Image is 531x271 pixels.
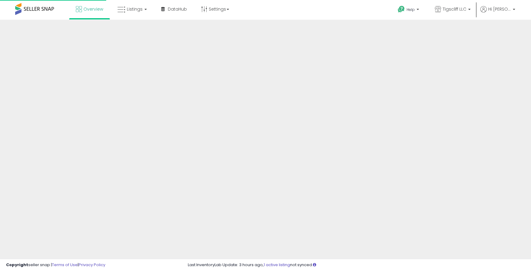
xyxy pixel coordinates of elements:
[393,1,425,20] a: Help
[168,6,187,12] span: DataHub
[52,262,78,268] a: Terms of Use
[83,6,103,12] span: Overview
[407,7,415,12] span: Help
[488,6,511,12] span: Hi [PERSON_NAME]
[313,263,316,267] i: Click here to read more about un-synced listings.
[188,262,525,268] div: Last InventoryLab Update: 3 hours ago, not synced.
[6,262,28,268] strong: Copyright
[397,5,405,13] i: Get Help
[264,262,290,268] a: 1 active listing
[127,6,143,12] span: Listings
[480,6,515,20] a: Hi [PERSON_NAME]
[79,262,105,268] a: Privacy Policy
[443,6,466,12] span: Tigscliff LLC
[6,262,105,268] div: seller snap | |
